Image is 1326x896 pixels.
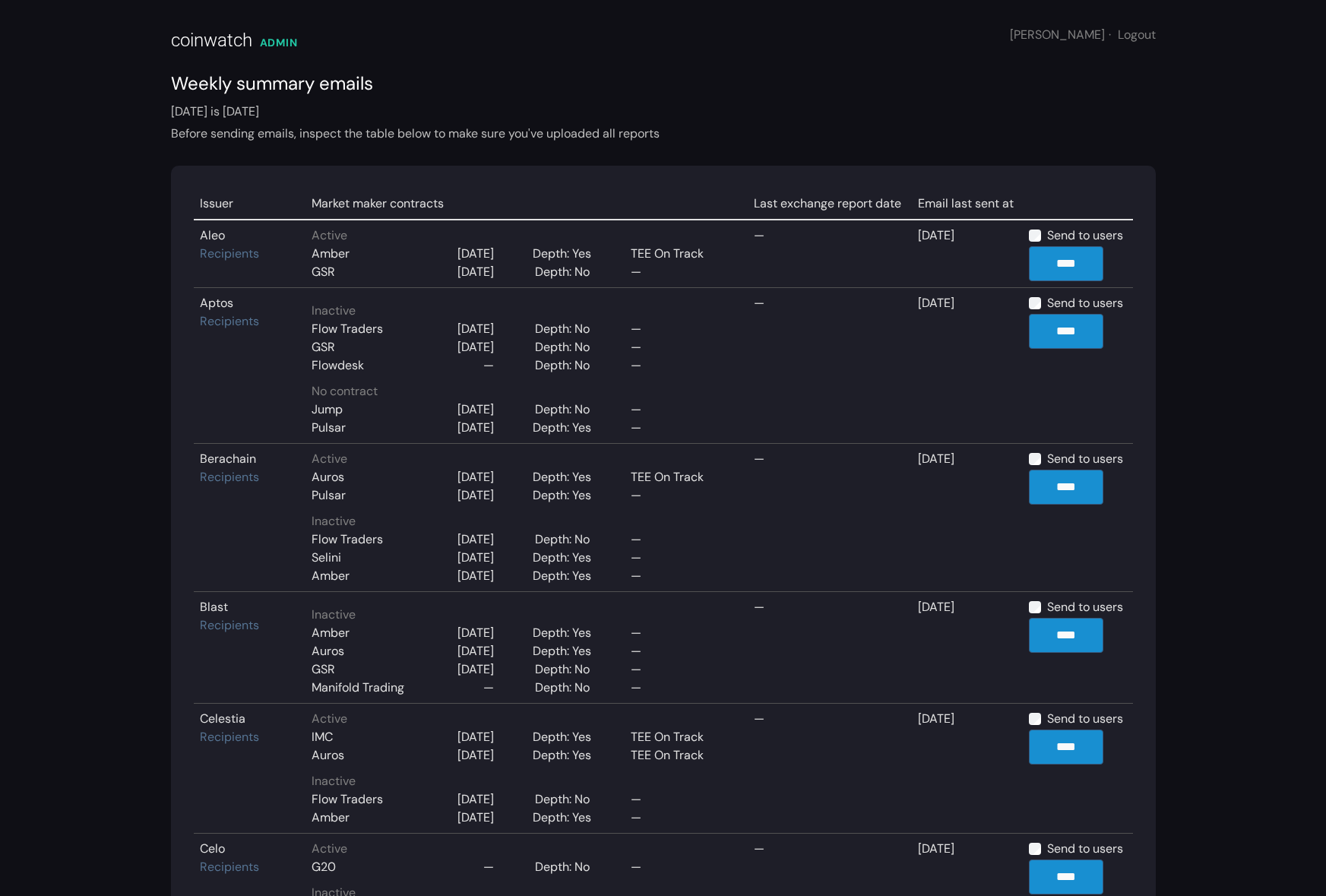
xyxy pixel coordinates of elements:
div: Amber [312,245,350,263]
div: Depth: Yes [533,245,599,263]
div: TEE On Track [631,245,729,263]
div: [DATE] [457,660,494,679]
div: Flow Traders [312,320,383,338]
div: [DATE] [457,468,494,486]
div: — [483,679,494,697]
div: No contract [312,382,742,401]
div: Depth: Yes [533,567,599,585]
td: Market maker contracts [305,188,748,220]
div: Depth: No [535,530,597,549]
div: Depth: Yes [533,549,599,567]
a: Recipients [200,469,259,485]
div: Amber [312,809,350,827]
div: Inactive [312,302,742,320]
a: Recipients [200,617,259,633]
td: [DATE] [912,704,1023,834]
div: [DATE] [457,567,494,585]
td: — [748,220,912,288]
div: Auros [312,642,344,660]
div: Flow Traders [312,530,383,549]
div: Pulsar [312,486,346,505]
div: [DATE] [457,530,494,549]
div: Selini [312,549,341,567]
span: · [1109,27,1111,43]
div: [DATE] [457,486,494,505]
div: Pulsar [312,419,346,437]
label: Send to users [1047,710,1123,728]
a: Blast [200,599,228,615]
div: — [631,401,729,419]
div: Depth: Yes [533,419,599,437]
div: Amber [312,567,350,585]
div: Before sending emails, inspect the table below to make sure you've uploaded all reports [171,125,1156,143]
div: Depth: No [535,401,597,419]
div: [DATE] [457,320,494,338]
div: [DATE] [457,642,494,660]
label: Send to users [1047,450,1123,468]
div: [DATE] [457,624,494,642]
div: GSR [312,263,335,281]
div: coinwatch [171,27,252,54]
td: — [748,592,912,704]
div: Depth: No [535,320,597,338]
a: Aleo [200,227,225,243]
div: — [631,356,729,375]
div: Active [312,710,742,728]
label: Send to users [1047,294,1123,312]
div: Depth: Yes [533,728,599,746]
td: — [748,444,912,592]
div: Depth: No [535,263,597,281]
td: [DATE] [912,288,1023,444]
a: Recipients [200,313,259,329]
div: [DATE] [457,419,494,437]
td: [DATE] [912,444,1023,592]
div: Depth: Yes [533,468,599,486]
div: — [631,790,729,809]
div: Auros [312,746,344,765]
div: [DATE] [457,401,494,419]
div: [DATE] [457,790,494,809]
div: Flow Traders [312,790,383,809]
div: Active [312,450,742,468]
div: Depth: Yes [533,642,599,660]
div: — [631,858,729,876]
div: Depth: Yes [533,746,599,765]
div: Amber [312,624,350,642]
div: Active [312,840,742,858]
td: — [748,704,912,834]
div: Weekly summary emails [171,70,1156,97]
td: [DATE] [912,592,1023,704]
div: IMC [312,728,333,746]
div: Flowdesk [312,356,364,375]
a: Aptos [200,295,233,311]
div: Depth: Yes [533,809,599,827]
div: Depth: No [535,679,597,697]
a: Recipients [200,245,259,261]
div: — [483,858,494,876]
div: Depth: Yes [533,624,599,642]
div: Depth: No [535,356,597,375]
div: Depth: No [535,858,597,876]
td: [DATE] [912,220,1023,288]
div: ADMIN [260,35,298,51]
div: Depth: Yes [533,486,599,505]
div: GSR [312,660,335,679]
td: — [748,288,912,444]
td: Email last sent at [912,188,1023,220]
div: — [631,486,729,505]
td: Issuer [194,188,305,220]
a: Recipients [200,859,259,875]
div: Depth: No [535,338,597,356]
div: [DATE] [457,809,494,827]
div: GSR [312,338,335,356]
a: Berachain [200,451,256,467]
a: Logout [1118,27,1156,43]
div: Auros [312,468,344,486]
div: [DATE] is [DATE] [171,103,1156,143]
div: — [631,624,729,642]
div: — [631,263,729,281]
div: [DATE] [457,728,494,746]
div: — [631,660,729,679]
div: — [631,419,729,437]
div: — [483,356,494,375]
